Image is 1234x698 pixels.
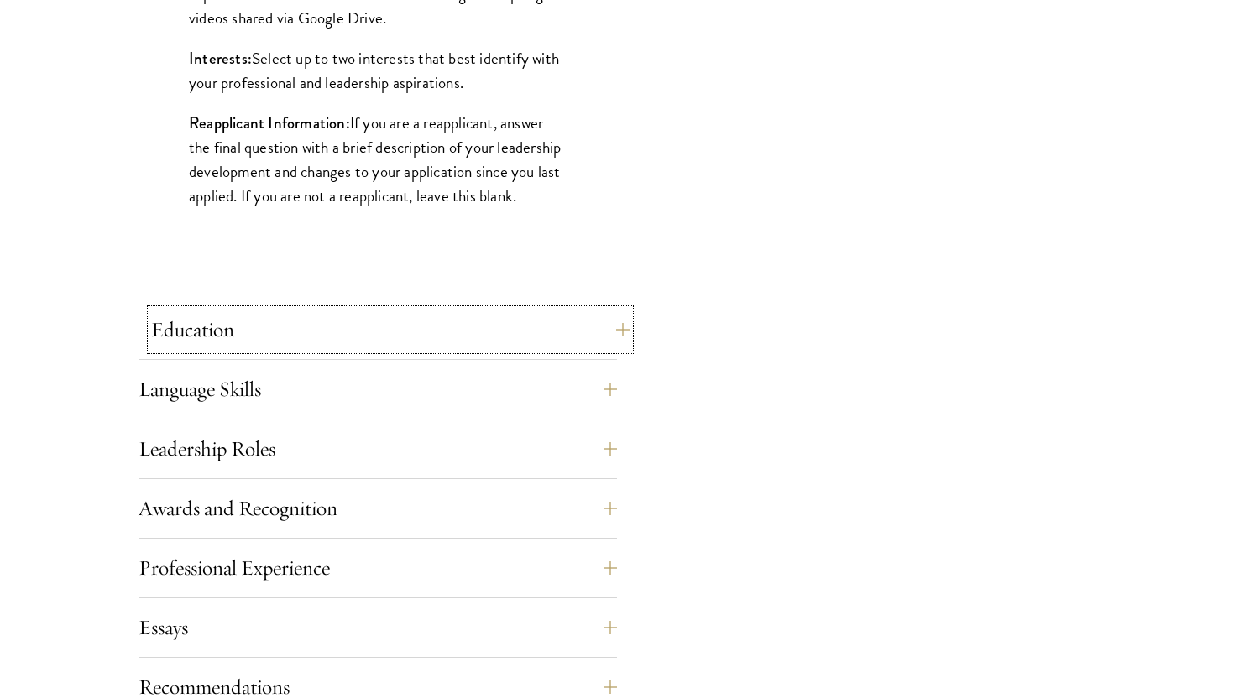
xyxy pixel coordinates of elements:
[189,47,252,70] strong: Interests:
[139,429,617,469] button: Leadership Roles
[189,46,567,95] p: Select up to two interests that best identify with your professional and leadership aspirations.
[139,548,617,588] button: Professional Experience
[151,310,630,350] button: Education
[189,111,567,208] p: If you are a reapplicant, answer the final question with a brief description of your leadership d...
[139,369,617,409] button: Language Skills
[189,112,350,134] strong: Reapplicant Information:
[139,607,617,648] button: Essays
[139,488,617,529] button: Awards and Recognition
